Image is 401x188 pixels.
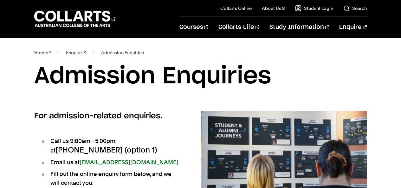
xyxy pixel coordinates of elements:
a: Student Login [295,5,333,11]
a: Search [343,5,367,11]
span: Admission Enquiries [101,48,144,57]
a: Study Information [269,17,329,38]
h2: For admission-related enquiries. [34,111,180,121]
a: About Us [262,5,285,11]
a: Home [34,48,51,57]
li: Fill out the online enquiry form below, and we will contact you. [41,170,180,187]
li: Call us 9:00am - 5:00pm at [41,137,180,155]
a: Enquire [66,48,86,57]
li: Email us at [41,158,180,167]
a: [EMAIL_ADDRESS][DOMAIN_NAME] [80,159,178,165]
span: [PHONE_NUMBER] (option 1) [55,145,157,154]
div: Go to homepage [34,10,115,28]
a: Collarts Online [220,5,252,11]
a: Enquire [339,17,367,38]
a: Collarts Life [218,17,259,38]
a: Courses [179,17,208,38]
h1: Admission Enquiries [34,62,367,91]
